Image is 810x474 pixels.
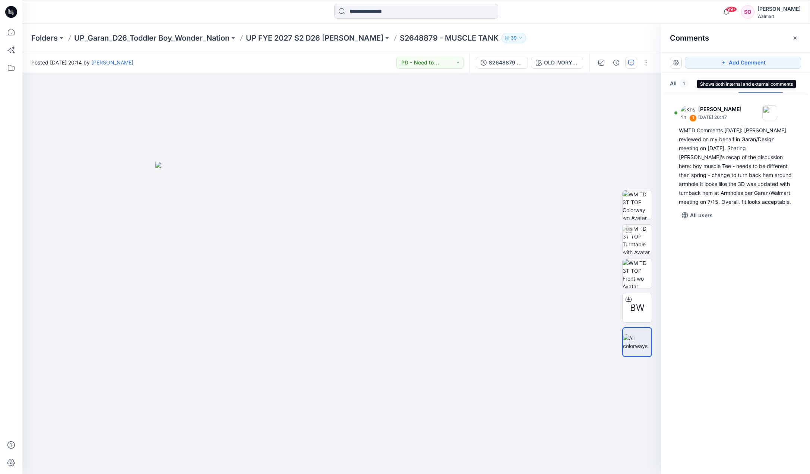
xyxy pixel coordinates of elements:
[698,114,741,121] p: [DATE] 20:47
[690,211,713,220] p: All users
[400,33,499,43] p: S2648879 - MUSCLE TANK
[698,105,741,114] p: [PERSON_NAME]
[74,33,230,43] a: UP_Garan_D26_Toddler Boy_Wonder_Nation
[610,57,622,69] button: Details
[501,33,526,43] button: 39
[31,33,58,43] a: Folders
[630,301,645,315] span: BW
[723,80,733,87] span: 0
[246,33,383,43] a: UP FYE 2027 S2 D26 [PERSON_NAME]
[738,75,783,94] button: External
[689,114,697,122] div: 1
[757,13,801,19] div: Walmart
[476,57,528,69] button: S2648879 - MUSCLE TANK
[680,105,695,120] img: Kristin Veit
[679,126,792,206] div: WMTD Comments [DATE]: [PERSON_NAME] reviewed on my behalf in Garan/Design meeting on [DATE]. Shar...
[757,4,801,13] div: [PERSON_NAME]
[91,59,133,66] a: [PERSON_NAME]
[685,57,801,69] button: Add Comment
[680,80,688,87] span: 1
[726,6,737,12] span: 99+
[623,334,651,350] img: All colorways
[664,75,694,94] button: All
[544,59,578,67] div: OLD IVORY CREAM AOP
[623,259,652,288] img: WM TD 3T TOP Front wo Avatar
[623,225,652,254] img: WM TD 3T TOP Turntable with Avatar
[511,34,517,42] p: 39
[623,190,652,219] img: WM TD 3T TOP Colorway wo Avatar
[768,80,777,87] span: 1
[155,162,528,474] img: eyJhbGciOiJIUzI1NiIsImtpZCI6IjAiLCJzbHQiOiJzZXMiLCJ0eXAiOiJKV1QifQ.eyJkYXRhIjp7InR5cGUiOiJzdG9yYW...
[741,5,754,19] div: SO
[489,59,523,67] div: S2648879 - MUSCLE TANK
[679,209,716,221] button: All users
[31,59,133,66] span: Posted [DATE] 20:14 by
[670,34,709,42] h2: Comments
[531,57,583,69] button: OLD IVORY CREAM AOP
[694,75,738,94] button: Internal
